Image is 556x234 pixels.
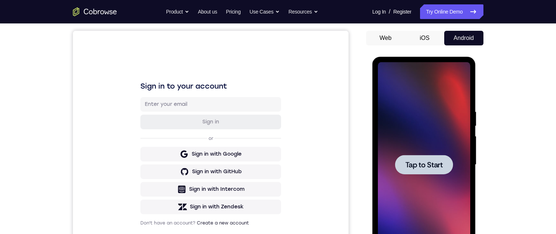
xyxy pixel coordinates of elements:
a: Try Online Demo [420,4,483,19]
button: Sign in with Zendesk [67,169,208,183]
p: or [134,105,142,111]
a: About us [198,4,217,19]
div: Sign in with GitHub [119,137,169,145]
span: Tap to Start [33,104,70,112]
button: Sign in with Google [67,116,208,131]
button: Product [166,4,189,19]
button: Sign in with Intercom [67,151,208,166]
button: Resources [288,4,318,19]
a: Pricing [226,4,240,19]
a: Register [393,4,411,19]
div: Sign in with Zendesk [117,172,171,180]
button: iOS [405,31,444,45]
div: Sign in with Intercom [116,155,172,162]
div: Sign in with Google [119,120,169,127]
button: Android [444,31,483,45]
a: Log In [372,4,386,19]
button: Sign in with GitHub [67,134,208,148]
button: Web [366,31,405,45]
button: Tap to Start [23,98,81,118]
p: Don't have an account? [67,189,208,195]
button: Use Cases [250,4,280,19]
a: Create a new account [124,190,176,195]
a: Go to the home page [73,7,117,16]
span: / [389,7,390,16]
